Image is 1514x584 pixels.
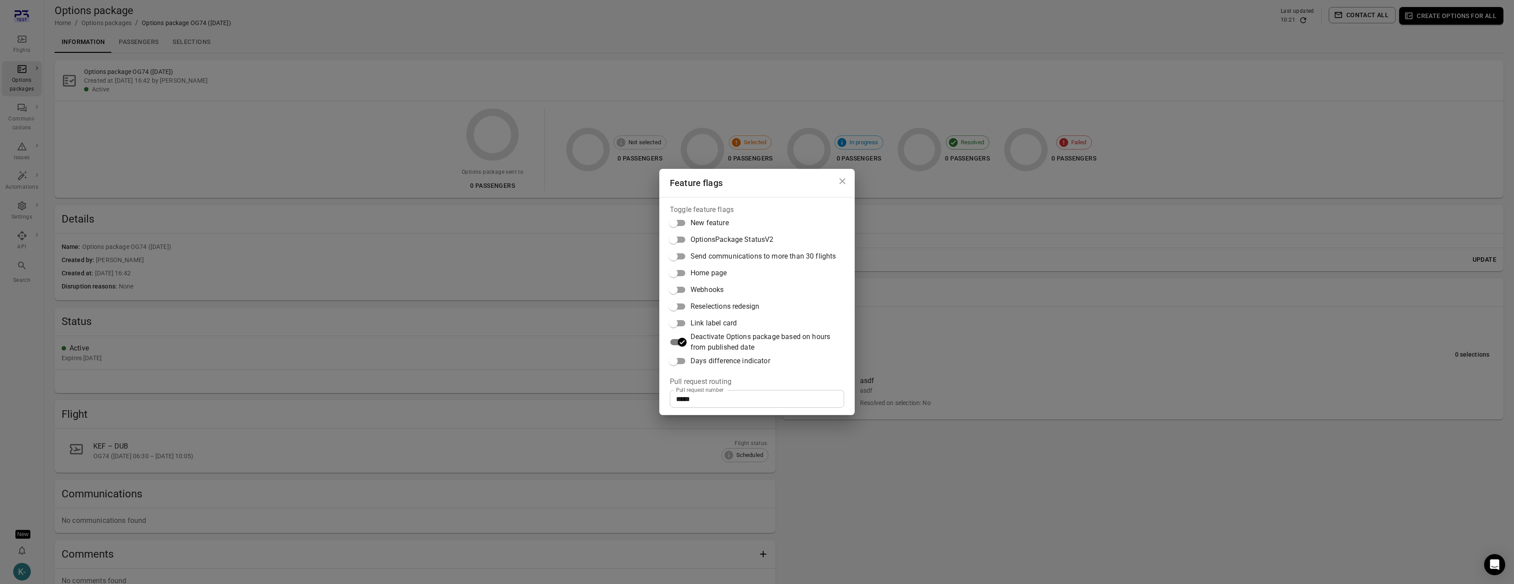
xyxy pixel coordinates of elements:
span: Deactivate Options package based on hours from published date [691,332,837,353]
legend: Toggle feature flags [670,204,734,215]
div: Open Intercom Messenger [1484,554,1505,575]
span: Webhooks [691,285,724,295]
button: Close dialog [834,172,851,190]
span: Send communications to more than 30 flights [691,251,836,262]
span: Reselections redesign [691,301,759,312]
span: Days difference indicator [691,356,770,366]
span: Link label card [691,318,737,328]
span: Home page [691,268,727,278]
span: OptionsPackage StatusV2 [691,234,773,245]
label: Pull request number [676,386,724,394]
span: New feature [691,218,729,228]
legend: Pull request routing [670,376,731,387]
h2: Feature flags [659,169,855,197]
